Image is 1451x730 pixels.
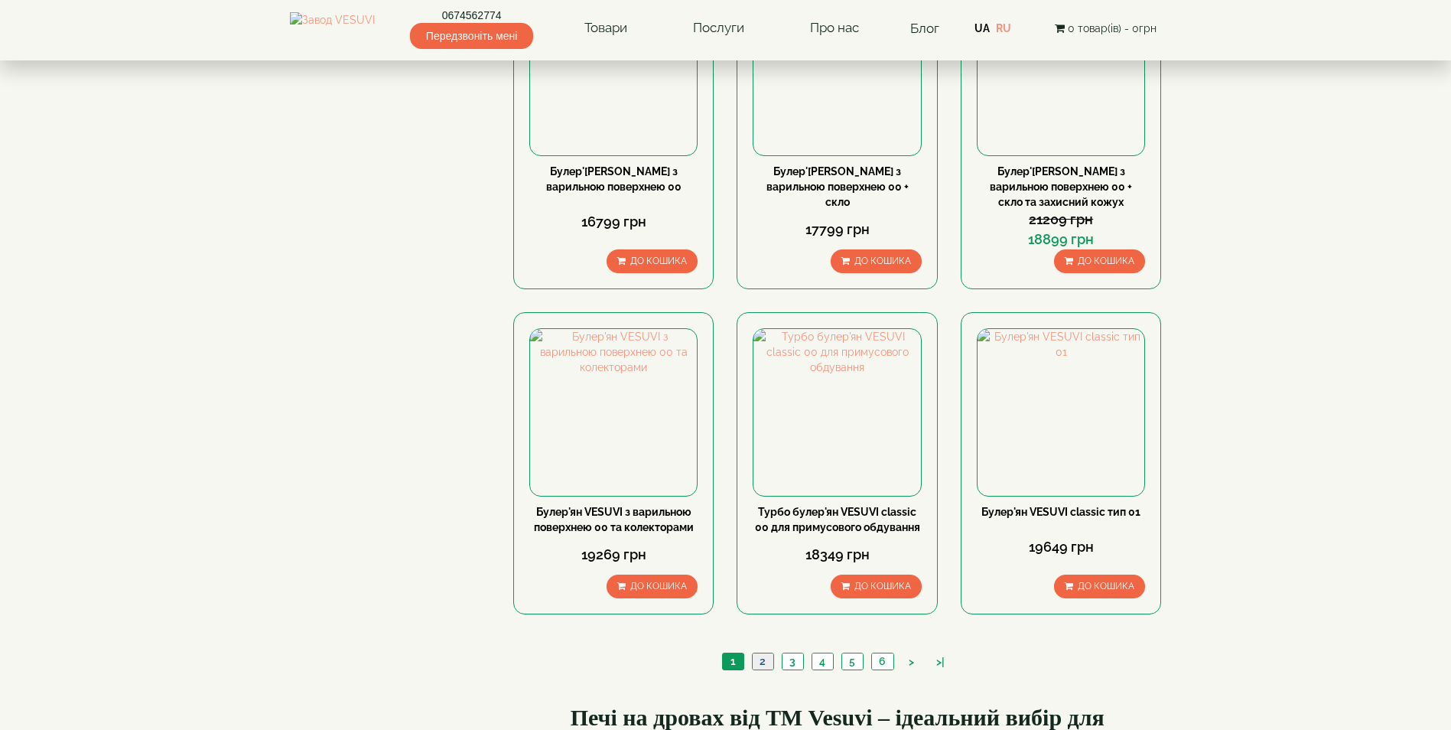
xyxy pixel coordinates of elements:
[831,249,922,273] button: До кошика
[974,22,990,34] a: UA
[854,256,911,266] span: До кошика
[981,506,1140,518] a: Булер'ян VESUVI classic тип 01
[678,11,760,46] a: Послуги
[977,537,1145,557] div: 19649 грн
[546,165,682,193] a: Булер'[PERSON_NAME] з варильною поверхнею 00
[766,165,909,208] a: Булер'[PERSON_NAME] з варильною поверхнею 00 + скло
[871,653,893,670] a: 6
[607,249,698,273] button: До кошика
[730,655,736,667] span: 1
[530,329,697,496] img: Булер'ян VESUVI з варильною поверхнею 00 та колекторами
[1078,256,1134,266] span: До кошика
[812,653,833,670] a: 4
[410,23,533,49] span: Передзвоніть мені
[977,230,1145,249] div: 18899 грн
[1050,20,1161,37] button: 0 товар(ів) - 0грн
[529,545,698,565] div: 19269 грн
[990,165,1132,208] a: Булер'[PERSON_NAME] з варильною поверхнею 00 + скло та захисний кожух
[753,329,920,496] img: Турбо булер'ян VESUVI classic 00 для примусового обдування
[1054,249,1145,273] button: До кошика
[290,12,375,44] img: Завод VESUVI
[630,256,687,266] span: До кошика
[977,210,1145,230] div: 21209 грн
[910,21,939,36] a: Блог
[607,575,698,598] button: До кошика
[755,506,920,533] a: Турбо булер'ян VESUVI classic 00 для примусового обдування
[841,653,863,670] a: 5
[831,575,922,598] button: До кошика
[782,653,803,670] a: 3
[753,220,921,240] div: 17799 грн
[1068,22,1157,34] span: 0 товар(ів) - 0грн
[901,654,922,670] a: >
[630,581,687,591] span: До кошика
[929,654,952,670] a: >|
[534,506,694,533] a: Булер'ян VESUVI з варильною поверхнею 00 та колекторами
[529,212,698,232] div: 16799 грн
[752,653,773,670] a: 2
[569,11,643,46] a: Товари
[1078,581,1134,591] span: До кошика
[753,545,921,565] div: 18349 грн
[996,22,1011,34] a: RU
[410,8,533,23] a: 0674562774
[978,329,1144,496] img: Булер'ян VESUVI classic тип 01
[795,11,874,46] a: Про нас
[1054,575,1145,598] button: До кошика
[854,581,911,591] span: До кошика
